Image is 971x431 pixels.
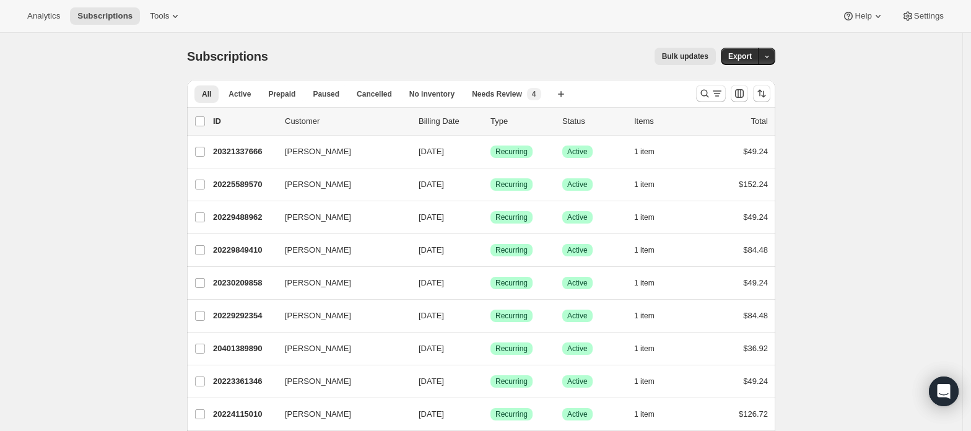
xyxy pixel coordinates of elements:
[277,404,401,424] button: [PERSON_NAME]
[213,115,275,128] p: ID
[277,372,401,391] button: [PERSON_NAME]
[277,175,401,194] button: [PERSON_NAME]
[213,375,275,388] p: 20223361346
[27,11,60,21] span: Analytics
[419,377,444,386] span: [DATE]
[213,406,768,423] div: 20224115010[PERSON_NAME][DATE]SuccessRecurringSuccessActive1 item$126.72
[634,373,668,390] button: 1 item
[187,50,268,63] span: Subscriptions
[213,244,275,256] p: 20229849410
[634,176,668,193] button: 1 item
[739,409,768,419] span: $126.72
[142,7,189,25] button: Tools
[285,211,351,224] span: [PERSON_NAME]
[743,311,768,320] span: $84.48
[357,89,392,99] span: Cancelled
[696,85,726,102] button: Search and filter results
[277,273,401,293] button: [PERSON_NAME]
[419,311,444,320] span: [DATE]
[213,274,768,292] div: 20230209858[PERSON_NAME][DATE]SuccessRecurringSuccessActive1 item$49.24
[567,180,588,189] span: Active
[743,147,768,156] span: $49.24
[567,245,588,255] span: Active
[634,143,668,160] button: 1 item
[495,180,528,189] span: Recurring
[277,207,401,227] button: [PERSON_NAME]
[213,310,275,322] p: 20229292354
[213,211,275,224] p: 20229488962
[634,340,668,357] button: 1 item
[285,178,351,191] span: [PERSON_NAME]
[213,146,275,158] p: 20321337666
[562,115,624,128] p: Status
[285,244,351,256] span: [PERSON_NAME]
[495,212,528,222] span: Recurring
[202,89,211,99] span: All
[472,89,522,99] span: Needs Review
[285,277,351,289] span: [PERSON_NAME]
[495,245,528,255] span: Recurring
[495,409,528,419] span: Recurring
[634,115,696,128] div: Items
[634,212,655,222] span: 1 item
[634,209,668,226] button: 1 item
[285,408,351,420] span: [PERSON_NAME]
[495,147,528,157] span: Recurring
[229,89,251,99] span: Active
[150,11,169,21] span: Tools
[634,406,668,423] button: 1 item
[721,48,759,65] button: Export
[567,278,588,288] span: Active
[567,311,588,321] span: Active
[743,245,768,255] span: $84.48
[285,310,351,322] span: [PERSON_NAME]
[495,278,528,288] span: Recurring
[285,115,409,128] p: Customer
[929,377,959,406] div: Open Intercom Messenger
[70,7,140,25] button: Subscriptions
[739,180,768,189] span: $152.24
[743,278,768,287] span: $49.24
[419,409,444,419] span: [DATE]
[213,209,768,226] div: 20229488962[PERSON_NAME][DATE]SuccessRecurringSuccessActive1 item$49.24
[743,377,768,386] span: $49.24
[634,274,668,292] button: 1 item
[285,342,351,355] span: [PERSON_NAME]
[285,146,351,158] span: [PERSON_NAME]
[419,344,444,353] span: [DATE]
[855,11,871,21] span: Help
[277,240,401,260] button: [PERSON_NAME]
[914,11,944,21] span: Settings
[634,311,655,321] span: 1 item
[490,115,552,128] div: Type
[213,178,275,191] p: 20225589570
[268,89,295,99] span: Prepaid
[213,342,275,355] p: 20401389890
[419,147,444,156] span: [DATE]
[835,7,891,25] button: Help
[743,212,768,222] span: $49.24
[634,278,655,288] span: 1 item
[753,85,770,102] button: Sort the results
[567,147,588,157] span: Active
[213,408,275,420] p: 20224115010
[567,344,588,354] span: Active
[20,7,67,25] button: Analytics
[634,307,668,324] button: 1 item
[634,245,655,255] span: 1 item
[634,242,668,259] button: 1 item
[743,344,768,353] span: $36.92
[751,115,768,128] p: Total
[419,115,481,128] p: Billing Date
[277,339,401,359] button: [PERSON_NAME]
[285,375,351,388] span: [PERSON_NAME]
[409,89,455,99] span: No inventory
[213,143,768,160] div: 20321337666[PERSON_NAME][DATE]SuccessRecurringSuccessActive1 item$49.24
[213,340,768,357] div: 20401389890[PERSON_NAME][DATE]SuccessRecurringSuccessActive1 item$36.92
[634,377,655,386] span: 1 item
[894,7,951,25] button: Settings
[634,344,655,354] span: 1 item
[551,85,571,103] button: Create new view
[567,377,588,386] span: Active
[213,115,768,128] div: IDCustomerBilling DateTypeStatusItemsTotal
